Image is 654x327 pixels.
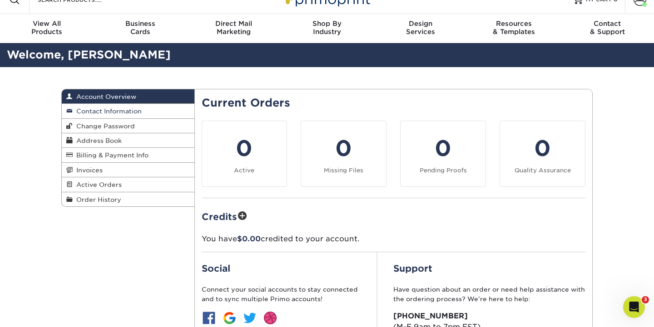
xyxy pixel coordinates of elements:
[222,311,237,325] img: btn-google.jpg
[62,148,194,162] a: Billing & Payment Info
[623,296,645,318] iframe: Intercom live chat
[202,234,586,244] p: You have credited to your account.
[202,121,287,187] a: 0 Active
[280,20,374,36] div: Industry
[393,285,585,303] p: Have question about an order or need help assistance with the ordering process? We’re here to help:
[560,20,654,28] span: Contact
[73,93,136,100] span: Account Overview
[263,311,277,325] img: btn-dribbble.jpg
[324,167,363,174] small: Missing Files
[62,89,194,104] a: Account Overview
[406,132,480,165] div: 0
[400,121,486,187] a: 0 Pending Proofs
[94,14,187,43] a: BusinessCards
[187,20,280,28] span: Direct Mail
[73,137,122,144] span: Address Book
[467,20,561,36] div: & Templates
[73,107,142,115] span: Contact Information
[515,167,571,174] small: Quality Assurance
[94,20,187,36] div: Cards
[301,121,386,187] a: 0 Missing Files
[420,167,467,174] small: Pending Proofs
[73,151,149,159] span: Billing & Payment Info
[374,14,467,43] a: DesignServices
[234,167,254,174] small: Active
[374,20,467,36] div: Services
[187,14,280,43] a: Direct MailMarketing
[94,20,187,28] span: Business
[73,122,135,130] span: Change Password
[467,14,561,43] a: Resources& Templates
[642,296,649,303] span: 3
[393,263,585,274] h2: Support
[393,312,468,320] strong: [PHONE_NUMBER]
[560,14,654,43] a: Contact& Support
[62,104,194,118] a: Contact Information
[374,20,467,28] span: Design
[2,299,77,324] iframe: Google Customer Reviews
[243,311,257,325] img: btn-twitter.jpg
[500,121,585,187] a: 0 Quality Assurance
[73,196,121,203] span: Order History
[187,20,280,36] div: Marketing
[505,132,580,165] div: 0
[202,209,586,223] h2: Credits
[307,132,381,165] div: 0
[202,311,216,325] img: btn-facebook.jpg
[62,177,194,192] a: Active Orders
[560,20,654,36] div: & Support
[237,234,261,243] span: $0.00
[202,263,361,274] h2: Social
[62,133,194,148] a: Address Book
[467,20,561,28] span: Resources
[280,20,374,28] span: Shop By
[62,163,194,177] a: Invoices
[62,119,194,133] a: Change Password
[202,285,361,303] p: Connect your social accounts to stay connected and to sync multiple Primo accounts!
[208,132,282,165] div: 0
[73,181,122,188] span: Active Orders
[62,192,194,206] a: Order History
[280,14,374,43] a: Shop ByIndustry
[73,166,103,174] span: Invoices
[202,97,586,110] h2: Current Orders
